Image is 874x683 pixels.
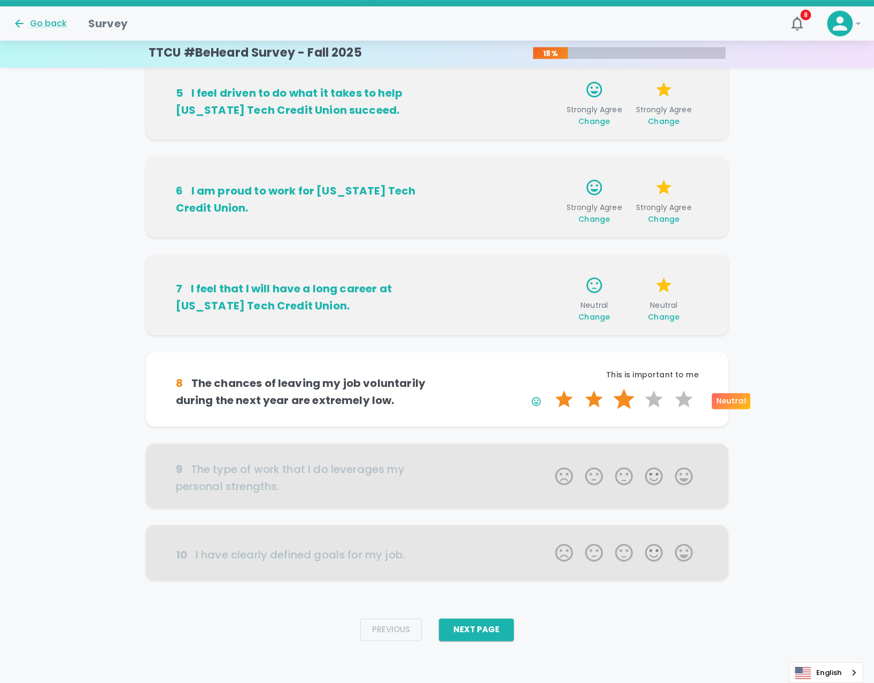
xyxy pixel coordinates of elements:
[564,104,625,127] span: Strongly Agree
[648,214,679,224] span: Change
[784,11,810,36] button: 8
[564,300,625,322] span: Neutral
[633,104,694,127] span: Strongly Agree
[533,48,568,59] p: 18%
[176,84,183,102] div: 5
[176,280,437,314] h6: I feel that I will have a long career at [US_STATE] Tech Credit Union.
[176,84,437,119] h6: I feel driven to do what it takes to help [US_STATE] Tech Credit Union succeed.
[800,10,811,20] span: 8
[176,375,437,409] h6: The chances of leaving my job voluntarily during the next year are extremely low.
[578,116,610,127] span: Change
[648,116,679,127] span: Change
[176,182,183,199] div: 6
[149,45,362,60] h4: TTCU #BeHeard Survey - Fall 2025
[789,662,863,683] div: Language
[711,393,750,409] div: Neutral
[439,618,514,641] button: Next Page
[648,312,679,322] span: Change
[176,182,437,216] h6: I am proud to work for [US_STATE] Tech Credit Union.
[578,312,610,322] span: Change
[633,202,694,224] span: Strongly Agree
[176,375,183,392] div: 8
[437,369,699,380] p: This is important to me
[633,300,694,322] span: Neutral
[790,663,863,682] a: English
[13,17,67,30] button: Go back
[176,280,182,297] div: 7
[578,214,610,224] span: Change
[564,202,625,224] span: Strongly Agree
[789,662,863,683] aside: Language selected: English
[88,15,128,32] h1: Survey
